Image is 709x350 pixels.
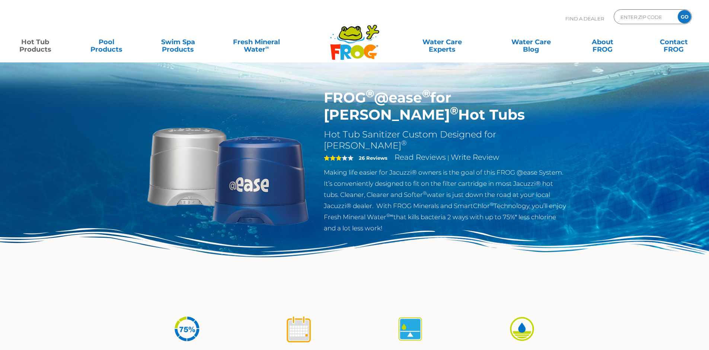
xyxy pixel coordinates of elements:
strong: 26 Reviews [359,155,387,161]
a: Read Reviews [395,153,446,162]
a: AboutFROG [575,35,630,49]
img: Frog Products Logo [326,15,383,60]
sup: ® [423,190,427,196]
a: ContactFROG [646,35,702,49]
sup: ® [450,104,458,117]
a: PoolProducts [79,35,134,49]
sup: ∞ [265,44,269,50]
sup: ® [490,201,494,207]
a: Swim SpaProducts [150,35,206,49]
input: GO [678,10,691,23]
a: Water CareExperts [397,35,487,49]
span: 3 [324,155,342,161]
a: Water CareBlog [503,35,559,49]
a: Fresh MineralWater∞ [221,35,291,49]
img: icon-atease-75percent-less [173,315,201,343]
sup: ® [401,139,407,147]
a: Write Review [451,153,499,162]
img: icon-atease-self-regulates [396,315,424,343]
img: icon-atease-shock-once [285,315,313,343]
p: Find A Dealer [565,9,604,28]
p: Making life easier for Jacuzzi® owners is the goal of this FROG @ease System. It’s conveniently d... [324,167,567,234]
span: | [447,154,449,161]
sup: ®∞ [386,213,393,218]
h2: Hot Tub Sanitizer Custom Designed for [PERSON_NAME] [324,129,567,151]
a: Hot TubProducts [7,35,63,49]
sup: ® [366,87,374,100]
sup: ® [422,87,430,100]
img: icon-atease-easy-on [508,315,536,343]
h1: FROG @ease for [PERSON_NAME] Hot Tubs [324,89,567,123]
img: Sundance-cartridges-2.png [143,89,313,259]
